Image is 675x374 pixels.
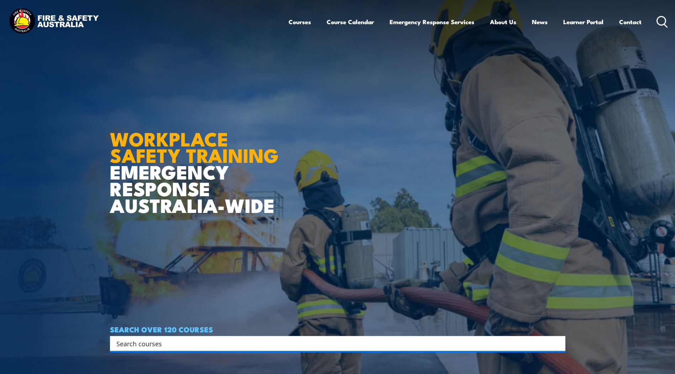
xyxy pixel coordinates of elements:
a: Course Calendar [327,12,374,31]
a: Emergency Response Services [390,12,474,31]
a: Contact [619,12,642,31]
input: Search input [116,338,550,349]
h1: EMERGENCY RESPONSE AUSTRALIA-WIDE [110,112,284,213]
form: Search form [118,338,551,348]
a: Courses [289,12,311,31]
strong: WORKPLACE SAFETY TRAINING [110,123,279,170]
button: Search magnifier button [553,338,563,348]
a: News [532,12,548,31]
a: About Us [490,12,516,31]
h4: SEARCH OVER 120 COURSES [110,325,565,333]
a: Learner Portal [563,12,603,31]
